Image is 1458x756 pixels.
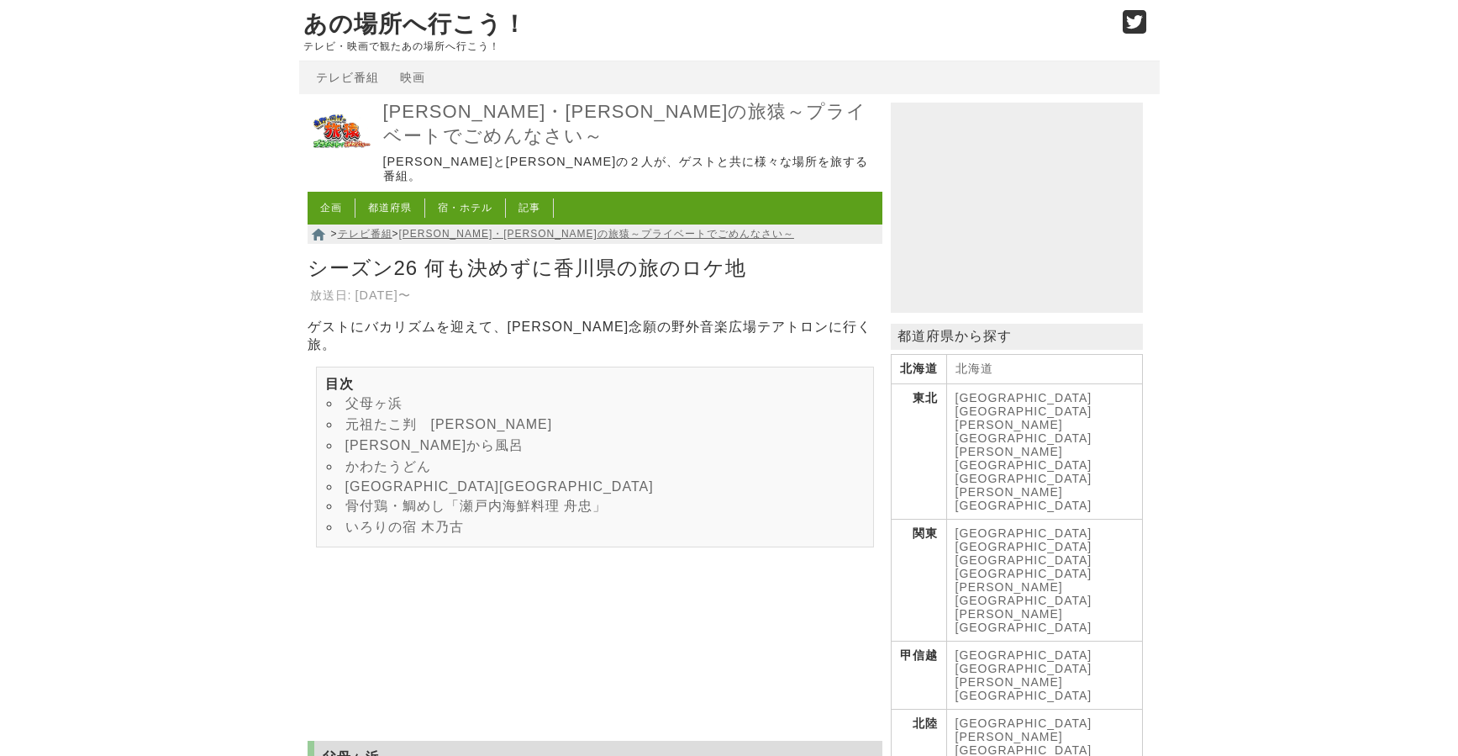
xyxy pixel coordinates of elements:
[303,40,1105,52] p: テレビ・映画で観たあの場所へ行こう！
[955,716,1092,730] a: [GEOGRAPHIC_DATA]
[955,540,1092,553] a: [GEOGRAPHIC_DATA]
[345,520,464,534] a: いろりの宿 木乃古
[316,71,379,84] a: テレビ番組
[891,355,946,384] th: 北海道
[308,251,882,285] h1: シーズン26 何も決めずに香川県の旅のロケ地
[399,228,794,240] a: [PERSON_NAME]・[PERSON_NAME]の旅猿～プライベートでごめんなさい～
[308,225,882,244] nav: > >
[955,567,1092,580] a: [GEOGRAPHIC_DATA]
[518,202,540,214] a: 記事
[891,520,946,642] th: 関東
[400,71,425,84] a: 映画
[955,607,1063,621] a: [PERSON_NAME]
[955,621,1092,634] a: [GEOGRAPHIC_DATA]
[891,103,1143,313] iframe: Advertisement
[355,287,412,304] td: [DATE]〜
[338,228,392,240] a: テレビ番組
[955,580,1092,607] a: [PERSON_NAME][GEOGRAPHIC_DATA]
[955,553,1092,567] a: [GEOGRAPHIC_DATA]
[309,287,353,304] th: 放送日:
[308,98,375,166] img: 東野・岡村の旅猿～プライベートでごめんなさい～
[383,100,878,148] a: [PERSON_NAME]・[PERSON_NAME]の旅猿～プライベートでごめんなさい～
[955,404,1092,418] a: [GEOGRAPHIC_DATA]
[345,438,524,452] a: [PERSON_NAME]から風呂
[955,648,1092,662] a: [GEOGRAPHIC_DATA]
[955,526,1092,540] a: [GEOGRAPHIC_DATA]
[955,472,1092,485] a: [GEOGRAPHIC_DATA]
[320,202,342,214] a: 企画
[955,485,1092,512] a: [PERSON_NAME][GEOGRAPHIC_DATA]
[345,396,403,410] a: 父母ヶ浜
[345,417,553,431] a: 元祖たこ判 [PERSON_NAME]
[345,479,654,494] a: [GEOGRAPHIC_DATA][GEOGRAPHIC_DATA]
[955,445,1092,472] a: [PERSON_NAME][GEOGRAPHIC_DATA]
[891,324,1143,350] p: 都道府県から探す
[955,662,1092,675] a: [GEOGRAPHIC_DATA]
[368,202,412,214] a: 都道府県
[345,499,607,513] a: 骨付鶏・鯛めし「瀬戸内海鮮料理 舟忠」
[955,675,1092,702] a: [PERSON_NAME][GEOGRAPHIC_DATA]
[438,202,492,214] a: 宿・ホテル
[891,642,946,710] th: 甲信越
[891,384,946,520] th: 東北
[1123,20,1147,34] a: Twitter (@go_thesights)
[308,319,882,354] p: ゲストにバカリズムを迎えて、[PERSON_NAME]念願の野外音楽広場テアトロンに行く旅。
[345,459,431,473] a: かわたうどん
[383,155,878,184] p: [PERSON_NAME]と[PERSON_NAME]の２人が、ゲストと共に様々な場所を旅する番組。
[955,418,1092,445] a: [PERSON_NAME][GEOGRAPHIC_DATA]
[308,154,375,168] a: 東野・岡村の旅猿～プライベートでごめんなさい～
[303,11,527,37] a: あの場所へ行こう！
[955,391,1092,404] a: [GEOGRAPHIC_DATA]
[955,362,993,375] a: 北海道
